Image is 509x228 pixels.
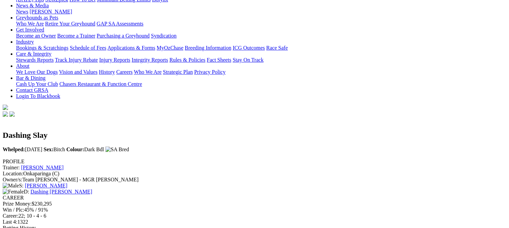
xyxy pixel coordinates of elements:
a: Strategic Plan [163,69,193,75]
a: Race Safe [266,45,287,51]
div: Greyhounds as Pets [16,21,506,27]
span: Last 4: [3,219,17,225]
span: Trainer: [3,165,20,170]
span: D: [3,189,29,194]
b: Sex: [44,147,53,152]
a: Become a Trainer [57,33,95,39]
a: Login To Blackbook [16,93,60,99]
div: 45% / 91% [3,207,506,213]
a: [PERSON_NAME] [25,183,67,188]
a: [PERSON_NAME] [29,9,72,14]
a: Get Involved [16,27,44,33]
div: CAREER [3,195,506,201]
a: Integrity Reports [132,57,168,63]
div: $230,295 [3,201,506,207]
a: History [99,69,115,75]
a: Fact Sheets [207,57,231,63]
a: Purchasing a Greyhound [97,33,150,39]
div: PROFILE [3,159,506,165]
a: Who We Are [134,69,162,75]
img: SA Bred [105,147,129,153]
span: [DATE] [3,147,42,152]
div: Bar & Dining [16,81,506,87]
a: Track Injury Rebate [55,57,98,63]
b: Colour: [66,147,84,152]
a: Syndication [151,33,176,39]
a: Who We Are [16,21,44,26]
a: [PERSON_NAME] [21,165,64,170]
span: Owner/s: [3,177,22,182]
div: Get Involved [16,33,506,39]
a: Greyhounds as Pets [16,15,58,20]
div: Industry [16,45,506,51]
a: We Love Our Dogs [16,69,58,75]
div: 1322 [3,219,506,225]
a: News & Media [16,3,49,8]
a: MyOzChase [157,45,183,51]
a: Vision and Values [59,69,97,75]
span: Win / Plc: [3,207,24,213]
a: Contact GRSA [16,87,48,93]
a: Breeding Information [185,45,231,51]
a: Retire Your Greyhound [45,21,95,26]
a: Schedule of Fees [70,45,106,51]
span: Career: [3,213,18,219]
a: Chasers Restaurant & Function Centre [59,81,142,87]
a: Cash Up Your Club [16,81,58,87]
a: Industry [16,39,34,45]
div: About [16,69,506,75]
a: Injury Reports [99,57,130,63]
a: Privacy Policy [194,69,226,75]
div: Onkaparinga (C) [3,171,506,177]
a: Stay On Track [233,57,263,63]
img: Female [3,189,24,195]
a: About [16,63,29,69]
a: Applications & Forms [107,45,155,51]
a: Stewards Reports [16,57,54,63]
a: Bar & Dining [16,75,46,81]
div: 22; 10 - 4 - 6 [3,213,506,219]
img: facebook.svg [3,111,8,117]
img: Male [3,183,19,189]
a: Dashing [PERSON_NAME] [30,189,92,194]
a: Rules & Policies [169,57,205,63]
a: GAP SA Assessments [97,21,144,26]
a: Bookings & Scratchings [16,45,68,51]
h2: Dashing Slay [3,131,506,140]
span: S: [3,183,23,188]
a: ICG Outcomes [233,45,265,51]
img: twitter.svg [9,111,15,117]
span: Dark Bdl [66,147,104,152]
span: Location: [3,171,23,176]
div: News & Media [16,9,506,15]
a: Care & Integrity [16,51,52,57]
div: Team [PERSON_NAME] - MGR [PERSON_NAME] [3,177,506,183]
span: Bitch [44,147,65,152]
b: Whelped: [3,147,25,152]
div: Care & Integrity [16,57,506,63]
span: Prize Money: [3,201,32,207]
a: News [16,9,28,14]
a: Become an Owner [16,33,56,39]
a: Careers [116,69,133,75]
img: logo-grsa-white.png [3,105,8,110]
